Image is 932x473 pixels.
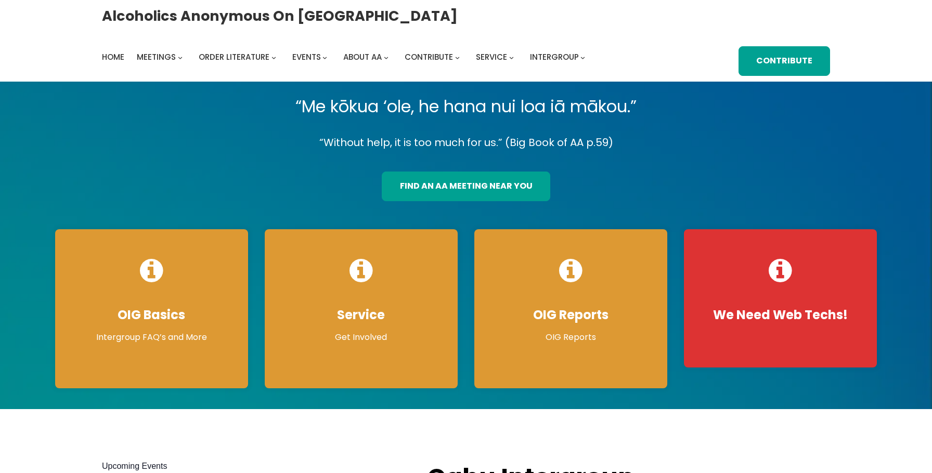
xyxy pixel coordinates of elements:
h4: OIG Basics [66,307,238,323]
h4: Service [275,307,447,323]
a: Events [292,50,321,64]
p: OIG Reports [485,331,657,344]
nav: Intergroup [102,50,589,64]
span: Service [476,51,507,62]
button: Contribute submenu [455,55,460,60]
a: About AA [343,50,382,64]
span: Contribute [405,51,453,62]
a: Meetings [137,50,176,64]
p: Get Involved [275,331,447,344]
span: Order Literature [199,51,269,62]
button: Events submenu [322,55,327,60]
span: About AA [343,51,382,62]
a: Contribute [405,50,453,64]
button: Intergroup submenu [580,55,585,60]
a: Contribute [739,46,830,76]
span: Events [292,51,321,62]
a: Service [476,50,507,64]
p: Intergroup FAQ’s and More [66,331,238,344]
a: Alcoholics Anonymous on [GEOGRAPHIC_DATA] [102,4,458,28]
span: Intergroup [530,51,579,62]
span: Home [102,51,124,62]
button: About AA submenu [384,55,389,60]
h4: OIG Reports [485,307,657,323]
button: Order Literature submenu [271,55,276,60]
span: Meetings [137,51,176,62]
p: “Me kōkua ‘ole, he hana nui loa iā mākou.” [47,92,886,121]
a: Intergroup [530,50,579,64]
a: find an aa meeting near you [382,172,550,201]
h2: Upcoming Events [102,460,406,472]
a: Home [102,50,124,64]
button: Service submenu [509,55,514,60]
p: “Without help, it is too much for us.” (Big Book of AA p.59) [47,134,886,152]
button: Meetings submenu [178,55,183,60]
h4: We Need Web Techs! [694,307,866,323]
